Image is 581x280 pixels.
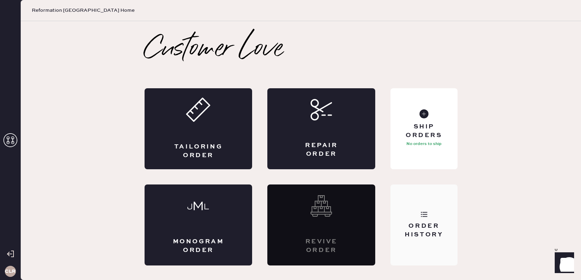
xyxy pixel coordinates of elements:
[145,36,283,63] h2: Customer Love
[172,143,225,160] div: Tailoring Order
[406,140,442,148] p: No orders to ship
[295,237,348,255] div: Revive order
[267,184,375,265] div: Interested? Contact us at care@hemster.co
[396,222,452,239] div: Order History
[295,141,348,159] div: Repair Order
[32,7,135,14] span: Reformation [GEOGRAPHIC_DATA] Home
[5,269,16,274] h3: CLR
[172,237,225,255] div: Monogram Order
[396,123,452,140] div: Ship Orders
[548,249,578,279] iframe: Front Chat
